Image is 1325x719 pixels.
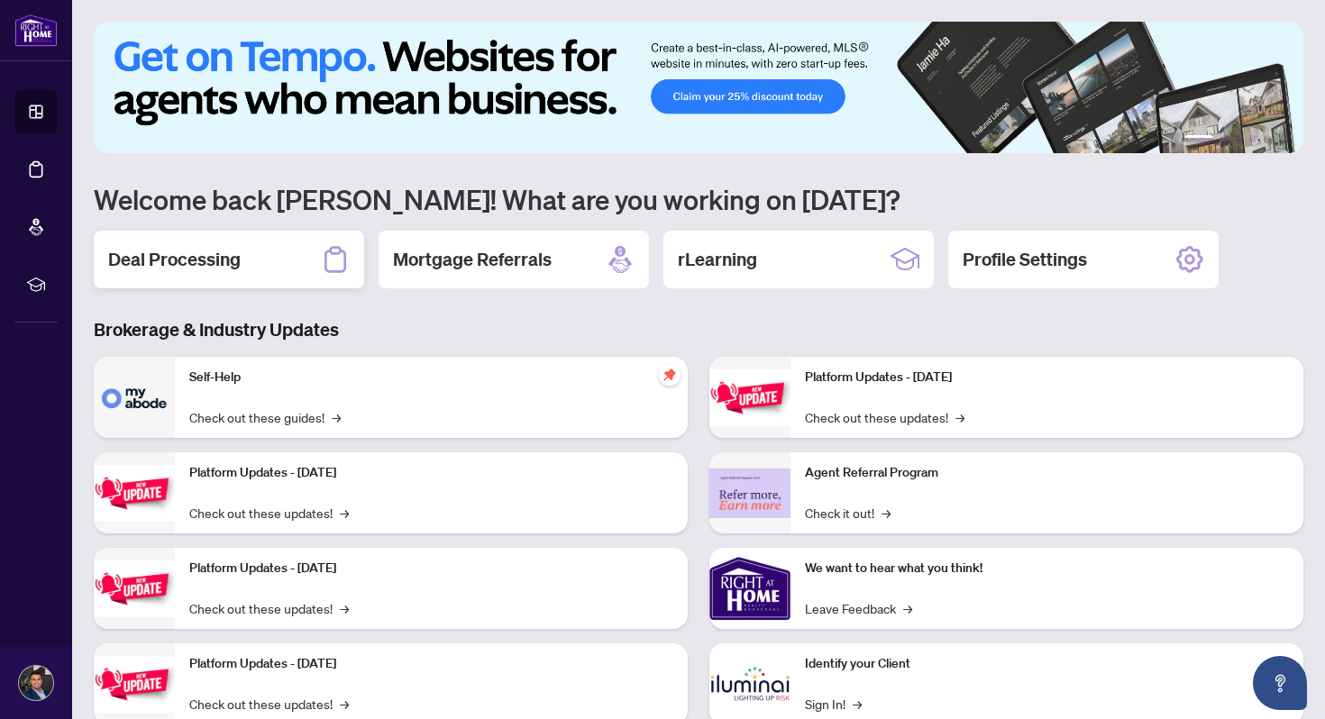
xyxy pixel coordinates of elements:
[805,598,912,618] a: Leave Feedback→
[189,407,341,427] a: Check out these guides!→
[659,364,681,386] span: pushpin
[853,694,862,714] span: →
[1264,135,1271,142] button: 5
[805,503,891,523] a: Check it out!→
[678,247,757,272] h2: rLearning
[14,14,58,47] img: logo
[805,407,964,427] a: Check out these updates!→
[189,654,673,674] p: Platform Updates - [DATE]
[94,357,175,438] img: Self-Help
[94,182,1303,216] h1: Welcome back [PERSON_NAME]! What are you working on [DATE]?
[189,694,349,714] a: Check out these updates!→
[19,666,53,700] img: Profile Icon
[108,247,241,272] h2: Deal Processing
[1220,135,1228,142] button: 2
[1253,656,1307,710] button: Open asap
[1235,135,1242,142] button: 3
[94,317,1303,342] h3: Brokerage & Industry Updates
[805,694,862,714] a: Sign In!→
[1278,135,1285,142] button: 6
[1184,135,1213,142] button: 1
[94,22,1303,153] img: Slide 0
[189,559,673,578] p: Platform Updates - [DATE]
[709,369,790,426] img: Platform Updates - June 23, 2025
[1249,135,1256,142] button: 4
[903,598,912,618] span: →
[805,654,1289,674] p: Identify your Client
[94,560,175,617] img: Platform Updates - July 21, 2025
[332,407,341,427] span: →
[94,656,175,713] img: Platform Updates - July 8, 2025
[189,368,673,387] p: Self-Help
[340,503,349,523] span: →
[805,368,1289,387] p: Platform Updates - [DATE]
[963,247,1087,272] h2: Profile Settings
[393,247,552,272] h2: Mortgage Referrals
[709,548,790,629] img: We want to hear what you think!
[709,469,790,518] img: Agent Referral Program
[955,407,964,427] span: →
[805,463,1289,483] p: Agent Referral Program
[340,694,349,714] span: →
[340,598,349,618] span: →
[805,559,1289,578] p: We want to hear what you think!
[882,503,891,523] span: →
[189,598,349,618] a: Check out these updates!→
[189,463,673,483] p: Platform Updates - [DATE]
[94,465,175,522] img: Platform Updates - September 16, 2025
[189,503,349,523] a: Check out these updates!→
